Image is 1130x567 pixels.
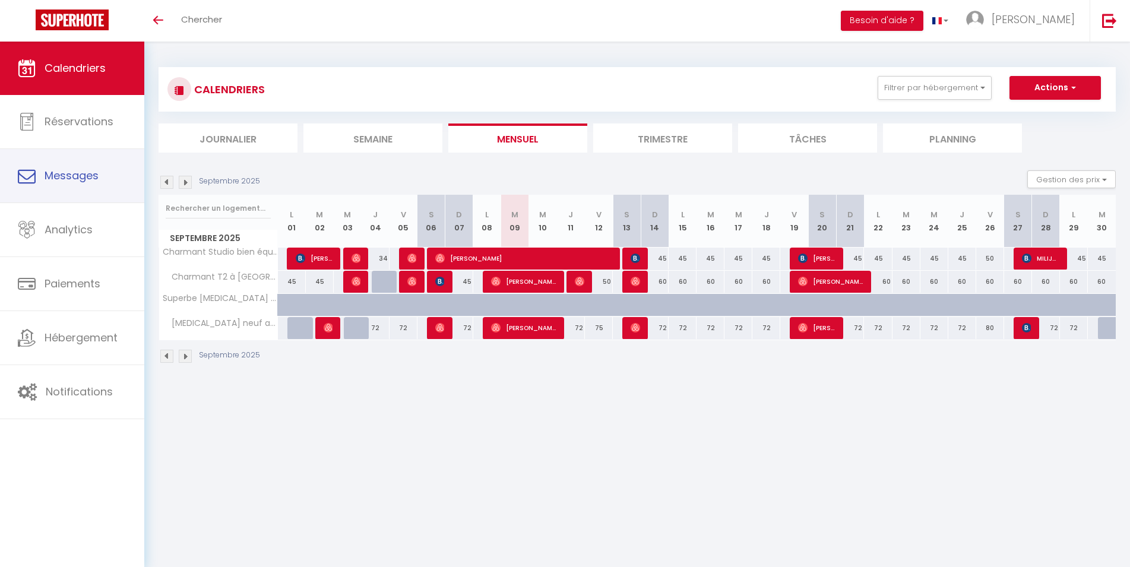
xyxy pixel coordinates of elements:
[669,317,697,339] div: 72
[798,316,835,339] span: [PERSON_NAME]
[1032,195,1060,248] th: 28
[707,209,714,220] abbr: M
[401,209,406,220] abbr: V
[485,209,489,220] abbr: L
[631,316,640,339] span: [PERSON_NAME]
[491,270,556,293] span: [PERSON_NAME] [PERSON_NAME]
[752,317,780,339] div: 72
[987,209,993,220] abbr: V
[362,248,390,270] div: 34
[724,271,752,293] div: 60
[798,270,863,293] span: [PERSON_NAME]
[1009,76,1101,100] button: Actions
[920,317,948,339] div: 72
[1099,209,1106,220] abbr: M
[697,271,724,293] div: 60
[324,316,333,339] span: [PERSON_NAME]
[892,317,920,339] div: 72
[836,248,864,270] div: 45
[596,209,602,220] abbr: V
[303,123,442,153] li: Semaine
[45,276,100,291] span: Paiements
[948,271,976,293] div: 60
[641,271,669,293] div: 60
[878,76,992,100] button: Filtrer par hébergement
[181,13,222,26] span: Chercher
[306,195,334,248] th: 02
[1060,317,1088,339] div: 72
[159,123,297,153] li: Journalier
[36,9,109,30] img: Super Booking
[864,248,892,270] div: 45
[724,248,752,270] div: 45
[373,209,378,220] abbr: J
[1004,271,1032,293] div: 60
[1072,209,1075,220] abbr: L
[445,195,473,248] th: 07
[892,248,920,270] div: 45
[976,317,1004,339] div: 80
[836,317,864,339] div: 72
[45,330,118,345] span: Hébergement
[841,11,923,31] button: Besoin d'aide ?
[735,209,742,220] abbr: M
[407,270,417,293] span: [PERSON_NAME]
[948,195,976,248] th: 25
[491,316,556,339] span: [PERSON_NAME]
[435,247,612,270] span: [PERSON_NAME]
[362,317,390,339] div: 72
[593,123,732,153] li: Trimestre
[352,270,361,293] span: [PERSON_NAME]
[697,195,724,248] th: 16
[1088,248,1116,270] div: 45
[864,317,892,339] div: 72
[1043,209,1049,220] abbr: D
[448,123,587,153] li: Mensuel
[1060,248,1088,270] div: 45
[456,209,462,220] abbr: D
[529,195,557,248] th: 10
[624,209,629,220] abbr: S
[511,209,518,220] abbr: M
[278,195,306,248] th: 01
[316,209,323,220] abbr: M
[752,248,780,270] div: 45
[191,76,265,103] h3: CALENDRIERS
[883,123,1022,153] li: Planning
[1088,271,1116,293] div: 60
[199,350,260,361] p: Septembre 2025
[652,209,658,220] abbr: D
[390,317,417,339] div: 72
[568,209,573,220] abbr: J
[429,209,434,220] abbr: S
[575,270,584,293] span: [PERSON_NAME]
[752,195,780,248] th: 18
[808,195,836,248] th: 20
[1004,195,1032,248] th: 27
[752,271,780,293] div: 60
[780,195,808,248] th: 19
[445,317,473,339] div: 72
[1032,317,1060,339] div: 72
[199,176,260,187] p: Septembre 2025
[892,271,920,293] div: 60
[920,195,948,248] th: 24
[697,248,724,270] div: 45
[159,230,277,247] span: Septembre 2025
[334,195,362,248] th: 03
[631,247,640,270] span: [PERSON_NAME]
[445,271,473,293] div: 45
[669,271,697,293] div: 60
[641,195,669,248] th: 14
[45,61,106,75] span: Calendriers
[46,384,113,399] span: Notifications
[976,195,1004,248] th: 26
[876,209,880,220] abbr: L
[435,270,445,293] span: [PERSON_NAME]
[390,195,417,248] th: 05
[892,195,920,248] th: 23
[45,222,93,237] span: Analytics
[681,209,685,220] abbr: L
[166,198,271,219] input: Rechercher un logement...
[352,247,361,270] span: [PERSON_NAME]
